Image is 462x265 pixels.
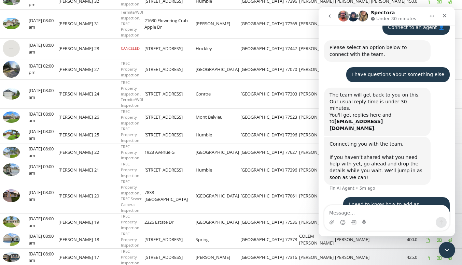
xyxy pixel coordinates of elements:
td: [GEOGRAPHIC_DATA] [196,214,240,231]
td: Mont Belvieu [196,108,240,126]
td: 19 [94,214,121,231]
td: [GEOGRAPHIC_DATA] [196,144,240,161]
td: [PERSON_NAME] [299,161,335,179]
td: [GEOGRAPHIC_DATA] [240,59,285,80]
td: 31 [94,10,121,39]
div: Matt says… [5,190,131,240]
td: [GEOGRAPHIC_DATA] [196,59,240,80]
td: Spring [196,231,240,248]
td: [PERSON_NAME] [299,126,335,144]
img: 9558023%2Fcover_photos%2FoIlkJcIWQLioGr0cHuEj%2Fsmall.jpeg [3,18,20,29]
td: [DATE] 02:00 pm [29,59,58,80]
iframe: Intercom live chat [319,7,455,236]
td: [GEOGRAPHIC_DATA] [240,144,285,161]
img: 9482591%2Fcover_photos%2FvXEDSQ0SJybwOQ1POGhB%2Fsmall.jpeg [3,112,20,123]
td: 28 [94,39,121,59]
td: 21 [94,161,121,179]
td: [DATE] 08:00 am [29,214,58,231]
td: [PERSON_NAME] [196,10,240,39]
td: 7838 [GEOGRAPHIC_DATA] [144,179,196,214]
span: TREC Property Inspection , TREC Sewer Camera Inspection [121,179,142,213]
span: TREC Property Inspection [121,61,139,77]
td: [PERSON_NAME] [58,39,94,59]
td: 77536 [285,214,299,231]
td: [PERSON_NAME] [58,161,94,179]
td: [PERSON_NAME] [299,214,335,231]
td: [GEOGRAPHIC_DATA] [240,231,285,248]
button: Send a message… [117,210,128,221]
img: 9453347%2Fcover_photos%2FLUcKfceFt3slOfyExY7W%2Fsmall.jpeg [3,88,20,100]
td: 26 [94,108,121,126]
td: [DATE] 08:00 am [29,39,58,59]
td: Conroe [196,80,240,109]
td: 18 [94,231,121,248]
td: [PERSON_NAME] [58,59,94,80]
td: [DATE] 09:00 am [29,161,58,179]
td: [DATE] 08:00 am [29,126,58,144]
img: 9384125%2Fcover_photos%2FdiCIBtTiuONQefLiok0N%2Fsmall.jpeg [3,189,20,202]
td: 27 [94,59,121,80]
td: 77396 [285,126,299,144]
img: streetview [3,61,20,78]
td: [PERSON_NAME] [58,80,94,109]
td: [GEOGRAPHIC_DATA] [240,126,285,144]
td: [PERSON_NAME] [58,231,94,248]
td: 77627 [285,144,299,161]
td: 77373 [285,231,299,248]
td: [STREET_ADDRESS] [144,126,196,144]
td: COLEM [PERSON_NAME] [299,231,335,248]
textarea: Message… [6,198,131,210]
td: [GEOGRAPHIC_DATA] [196,179,240,214]
td: [PERSON_NAME] [299,39,335,59]
span: TREC Property Inspection , Termite/WDI Inspection [121,80,143,108]
iframe: Intercom live chat [439,242,455,258]
td: [DATE] 08:00 am [29,108,58,126]
td: [DATE] 08:00 am [29,231,58,248]
img: 9228843%2Fcover_photos%2FA7SYURwPWc4BUixeHbw2%2Fsmall.jpeg [3,252,20,262]
button: Upload attachment [11,213,16,218]
td: [PERSON_NAME] [335,231,371,248]
td: [STREET_ADDRESS] [144,59,196,80]
td: [GEOGRAPHIC_DATA] [240,179,285,214]
td: 2326 Estate Dr [144,214,196,231]
td: [PERSON_NAME] [58,10,94,39]
td: 77523 [285,108,299,126]
td: Humble [196,161,240,179]
img: 9405354%2Fcover_photos%2FUr9rATi6hHxzBuBHpQF5%2Fsmall.jpeg [3,163,20,176]
td: 77303 [285,80,299,109]
td: [GEOGRAPHIC_DATA] [240,80,285,109]
span: TREC Property Inspection [121,126,139,143]
td: [STREET_ADDRESS] [144,231,196,248]
td: [PERSON_NAME] [299,10,335,39]
button: Emoji picker [22,213,27,218]
td: [GEOGRAPHIC_DATA] [240,108,285,126]
td: 24 [94,80,121,109]
span: Termite/WDI Inspection, TREC Property Inspection [121,10,143,38]
td: 77061 [285,179,299,214]
img: 9479174%2Fcover_photos%2FGb2ZU6jwupt1RYil0YDQ%2Fsmall.jpeg [3,130,20,140]
td: [GEOGRAPHIC_DATA] [240,10,285,39]
div: I need to know how to add an additional termite inspection to an order that has already been publ... [30,194,126,228]
td: [PERSON_NAME] [58,214,94,231]
td: 77447 [285,39,299,59]
td: [PERSON_NAME] [58,108,94,126]
td: [PERSON_NAME] [299,144,335,161]
td: [DATE] 08:00 am [29,10,58,39]
img: 9358685%2Fcover_photos%2F6sjNYVNKiYlcXUthjsuP%2Fsmall.jpeg [3,216,20,227]
td: [GEOGRAPHIC_DATA] [240,161,285,179]
td: 21630 Flowering Crab Apple Dr [144,10,196,39]
td: [PERSON_NAME] [58,126,94,144]
td: [STREET_ADDRESS] [144,80,196,109]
